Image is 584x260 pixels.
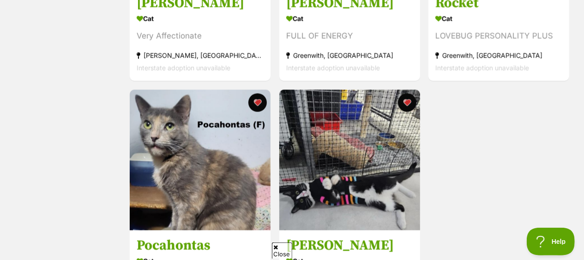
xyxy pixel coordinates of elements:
[286,237,413,254] h3: [PERSON_NAME]
[137,64,230,72] span: Interstate adoption unavailable
[286,12,413,25] div: Cat
[435,49,562,62] div: Greenwith, [GEOGRAPHIC_DATA]
[527,228,575,255] iframe: Help Scout Beacon - Open
[397,94,416,112] button: favourite
[286,64,380,72] span: Interstate adoption unavailable
[286,30,413,42] div: FULL OF ENERGY
[130,90,271,230] img: Pocahontas
[435,30,562,42] div: LOVEBUG PERSONALITY PLUS
[435,64,529,72] span: Interstate adoption unavailable
[279,90,420,230] img: Sammy
[248,94,267,112] button: favourite
[286,49,413,62] div: Greenwith, [GEOGRAPHIC_DATA]
[435,12,562,25] div: Cat
[137,49,264,62] div: [PERSON_NAME], [GEOGRAPHIC_DATA]
[272,242,292,259] span: Close
[137,237,264,254] h3: Pocahontas
[137,30,264,42] div: Very Affectionate
[137,12,264,25] div: Cat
